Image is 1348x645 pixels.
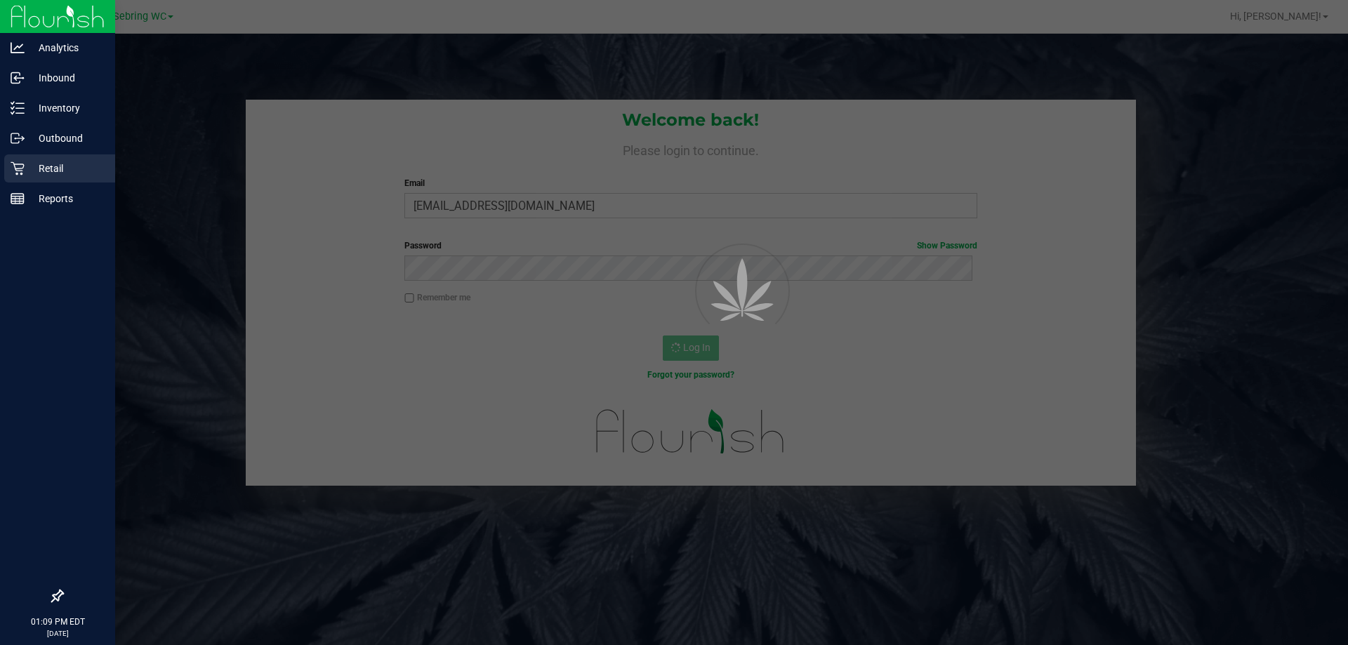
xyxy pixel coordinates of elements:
inline-svg: Inventory [11,101,25,115]
p: Inventory [25,100,109,117]
inline-svg: Analytics [11,41,25,55]
inline-svg: Reports [11,192,25,206]
inline-svg: Retail [11,161,25,175]
p: [DATE] [6,628,109,639]
p: 01:09 PM EDT [6,616,109,628]
p: Retail [25,160,109,177]
inline-svg: Outbound [11,131,25,145]
p: Analytics [25,39,109,56]
p: Outbound [25,130,109,147]
p: Inbound [25,69,109,86]
inline-svg: Inbound [11,71,25,85]
p: Reports [25,190,109,207]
